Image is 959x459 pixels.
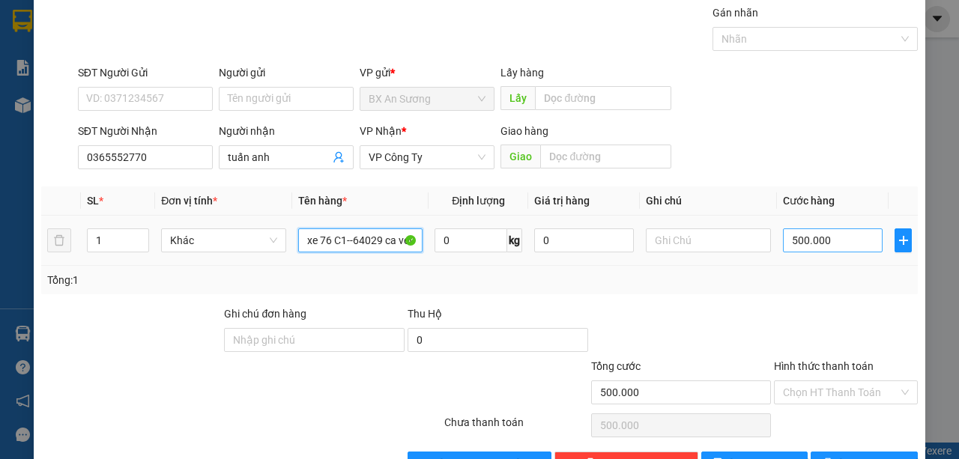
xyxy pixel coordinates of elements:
div: Tổng: 1 [47,272,372,288]
div: Chưa thanh toán [443,414,590,440]
label: Ghi chú đơn hàng [224,308,306,320]
th: Ghi chú [640,186,777,216]
span: Lấy hàng [500,67,544,79]
span: Tổng cước [591,360,641,372]
span: Giao hàng [500,125,548,137]
div: Người nhận [219,123,354,139]
span: plus [895,234,911,246]
span: Khác [170,229,277,252]
span: Thu Hộ [408,308,442,320]
label: Hình thức thanh toán [774,360,874,372]
span: Định lượng [452,195,505,207]
label: Gán nhãn [713,7,758,19]
input: Ghi Chú [646,228,771,252]
button: delete [47,228,71,252]
div: Người gửi [219,64,354,81]
span: BX An Sương [369,88,485,110]
span: Giao [500,145,540,168]
input: Ghi chú đơn hàng [224,328,405,352]
span: Tên hàng [298,195,347,207]
input: 0 [534,228,634,252]
span: user-add [333,151,345,163]
span: kg [507,228,522,252]
div: SĐT Người Gửi [78,64,213,81]
span: Giá trị hàng [534,195,590,207]
input: Dọc đường [540,145,671,168]
button: plus [895,228,912,252]
span: VP Công Ty [369,146,485,168]
input: VD: Bàn, Ghế [298,228,423,252]
div: VP gửi [360,64,494,81]
span: SL [87,195,99,207]
div: SĐT Người Nhận [78,123,213,139]
span: VP Nhận [360,125,402,137]
span: Lấy [500,86,535,110]
span: Đơn vị tính [161,195,217,207]
span: Cước hàng [783,195,835,207]
input: Dọc đường [535,86,671,110]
